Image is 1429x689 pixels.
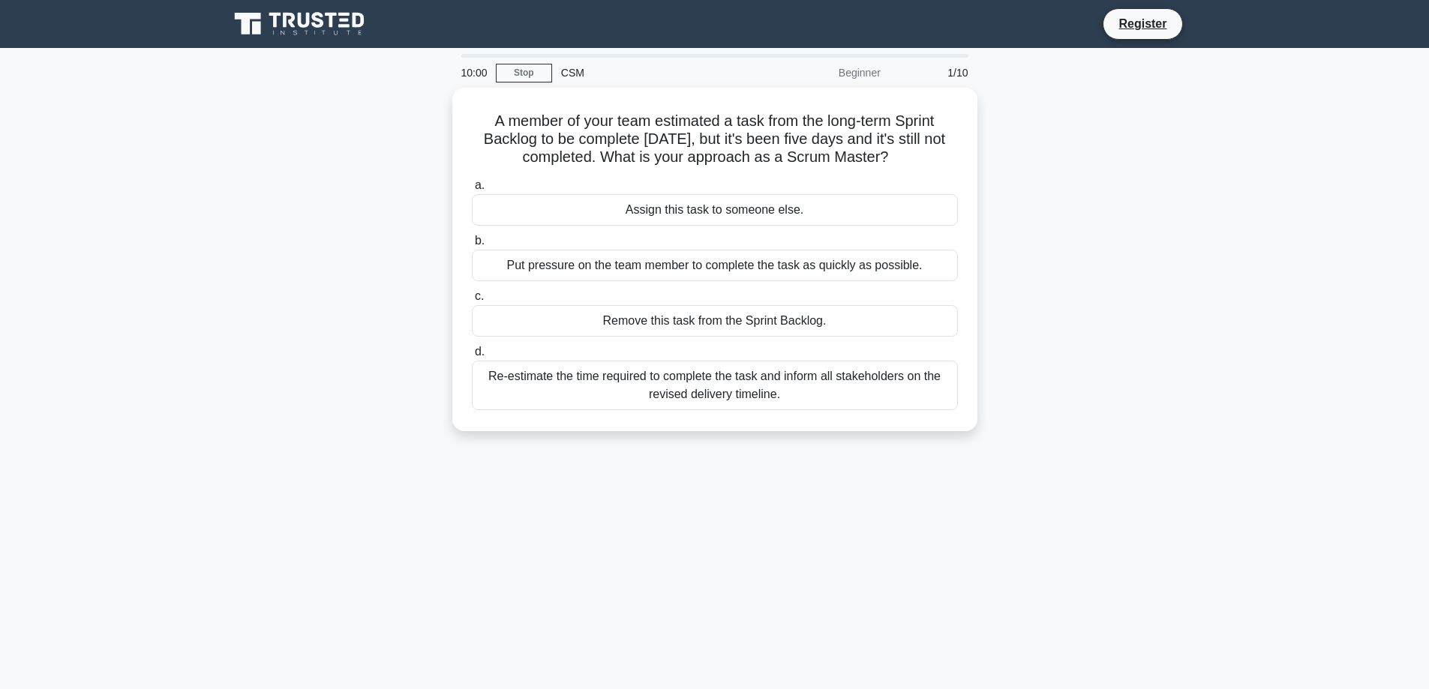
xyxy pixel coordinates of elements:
[1109,14,1175,33] a: Register
[890,58,977,88] div: 1/10
[475,234,485,247] span: b.
[472,361,958,410] div: Re-estimate the time required to complete the task and inform all stakeholders on the revised del...
[470,112,959,167] h5: A member of your team estimated a task from the long-term Sprint Backlog to be complete [DATE], b...
[475,289,484,302] span: c.
[475,345,485,358] span: d.
[472,250,958,281] div: Put pressure on the team member to complete the task as quickly as possible.
[472,305,958,337] div: Remove this task from the Sprint Backlog.
[475,178,485,191] span: a.
[758,58,890,88] div: Beginner
[552,58,758,88] div: CSM
[472,194,958,226] div: Assign this task to someone else.
[452,58,496,88] div: 10:00
[496,64,552,82] a: Stop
